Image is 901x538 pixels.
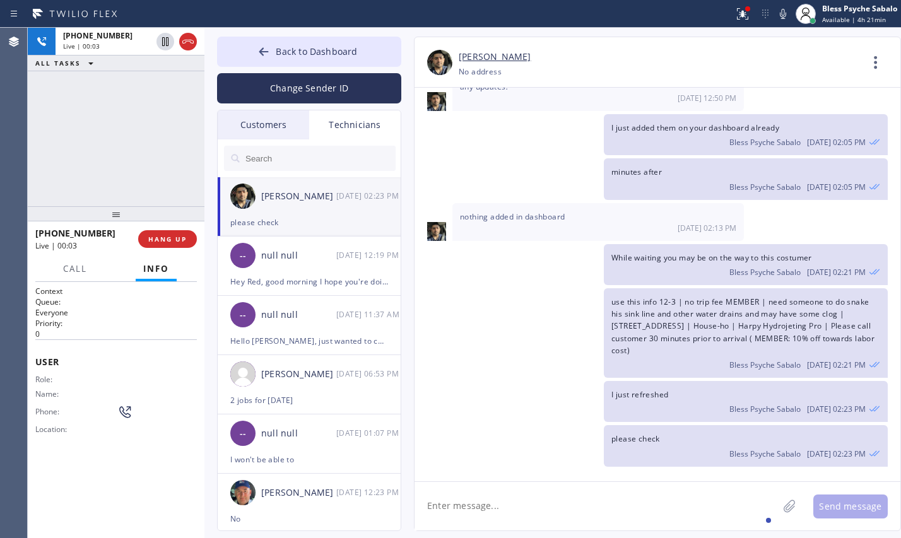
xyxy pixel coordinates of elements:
[729,182,801,192] span: Bless Psyche Sabalo
[261,308,336,322] div: null null
[427,50,452,75] img: 5d9430738a318a6c96e974fee08d5672.jpg
[807,267,866,278] span: [DATE] 02:21 PM
[807,182,866,192] span: [DATE] 02:05 PM
[427,92,446,111] img: 5d9430738a318a6c96e974fee08d5672.jpg
[35,296,197,307] h2: Queue:
[218,110,309,139] div: Customers
[230,452,388,467] div: I won't be able to
[230,334,388,348] div: Hello [PERSON_NAME], just wanted to check on this job, [PERSON_NAME]/2HTCIG. I see that we're wai...
[611,167,662,177] span: minutes after
[230,361,256,387] img: user.png
[729,137,801,148] span: Bless Psyche Sabalo
[35,59,81,67] span: ALL TASKS
[807,448,866,459] span: [DATE] 02:23 PM
[774,5,792,23] button: Mute
[138,230,197,248] button: HANG UP
[336,426,402,440] div: 10/08/2025 9:07 AM
[35,329,197,339] p: 0
[336,307,402,322] div: 10/09/2025 9:37 AM
[611,433,660,444] span: please check
[336,485,402,500] div: 10/08/2025 9:23 AM
[230,184,256,209] img: 5d9430738a318a6c96e974fee08d5672.jpg
[63,42,100,50] span: Live | 00:03
[729,360,801,370] span: Bless Psyche Sabalo
[729,267,801,278] span: Bless Psyche Sabalo
[230,480,256,505] img: eb1005bbae17aab9b5e109a2067821b9.jpg
[261,486,336,500] div: [PERSON_NAME]
[261,189,336,204] div: [PERSON_NAME]
[459,64,502,79] div: No address
[143,263,169,274] span: Info
[63,263,87,274] span: Call
[35,389,69,399] span: Name:
[63,30,132,41] span: [PHONE_NUMBER]
[35,240,77,251] span: Live | 00:03
[28,56,106,71] button: ALL TASKS
[807,404,866,414] span: [DATE] 02:23 PM
[604,425,888,466] div: 10/09/2025 9:23 AM
[427,222,446,241] img: 5d9430738a318a6c96e974fee08d5672.jpg
[240,249,246,263] span: --
[459,50,531,64] a: [PERSON_NAME]
[452,73,744,111] div: 10/09/2025 9:50 AM
[678,93,736,103] span: [DATE] 12:50 PM
[240,426,246,441] span: --
[822,15,886,24] span: Available | 4h 21min
[261,367,336,382] div: [PERSON_NAME]
[460,211,565,222] span: nothing added in dashboard
[604,288,888,378] div: 10/09/2025 9:21 AM
[604,158,888,199] div: 10/09/2025 9:05 AM
[136,257,177,281] button: Info
[611,296,874,356] span: use this info 12-3 | no trip fee MEMBER | need someone to do snake his sink line and other water ...
[217,73,401,103] button: Change Sender ID
[604,244,888,285] div: 10/09/2025 9:21 AM
[611,389,668,400] span: I just refreshed
[729,404,801,414] span: Bless Psyche Sabalo
[813,494,888,518] button: Send message
[452,203,744,241] div: 10/09/2025 9:13 AM
[35,227,115,239] span: [PHONE_NUMBER]
[729,448,801,459] span: Bless Psyche Sabalo
[56,257,95,281] button: Call
[611,122,779,133] span: I just added them on your dashboard already
[822,3,897,14] div: Bless Psyche Sabalo
[230,393,388,407] div: 2 jobs for [DATE]
[230,274,388,289] div: Hey Red, good morning I hope you're doing good. I have a PI [DATE] sorry.
[35,318,197,329] h2: Priority:
[35,356,197,368] span: User
[604,381,888,422] div: 10/09/2025 9:23 AM
[156,33,174,50] button: Hold Customer
[678,223,736,233] span: [DATE] 02:13 PM
[148,235,187,243] span: HANG UP
[35,286,197,296] h1: Context
[35,307,197,318] p: Everyone
[35,424,69,434] span: Location:
[276,45,357,57] span: Back to Dashboard
[230,215,388,230] div: please check
[604,114,888,155] div: 10/09/2025 9:05 AM
[807,137,866,148] span: [DATE] 02:05 PM
[217,37,401,67] button: Back to Dashboard
[35,407,64,416] span: Phone:
[230,512,388,526] div: No
[336,189,402,203] div: 10/09/2025 9:23 AM
[611,252,812,263] span: While waiting you may be on the way to this costumer
[179,33,197,50] button: Hang up
[336,248,402,262] div: 10/09/2025 9:19 AM
[244,146,396,171] input: Search
[261,426,336,441] div: null null
[336,366,402,381] div: 10/08/2025 9:53 AM
[35,375,69,384] span: Role:
[261,249,336,263] div: null null
[240,308,246,322] span: --
[807,360,866,370] span: [DATE] 02:21 PM
[309,110,401,139] div: Technicians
